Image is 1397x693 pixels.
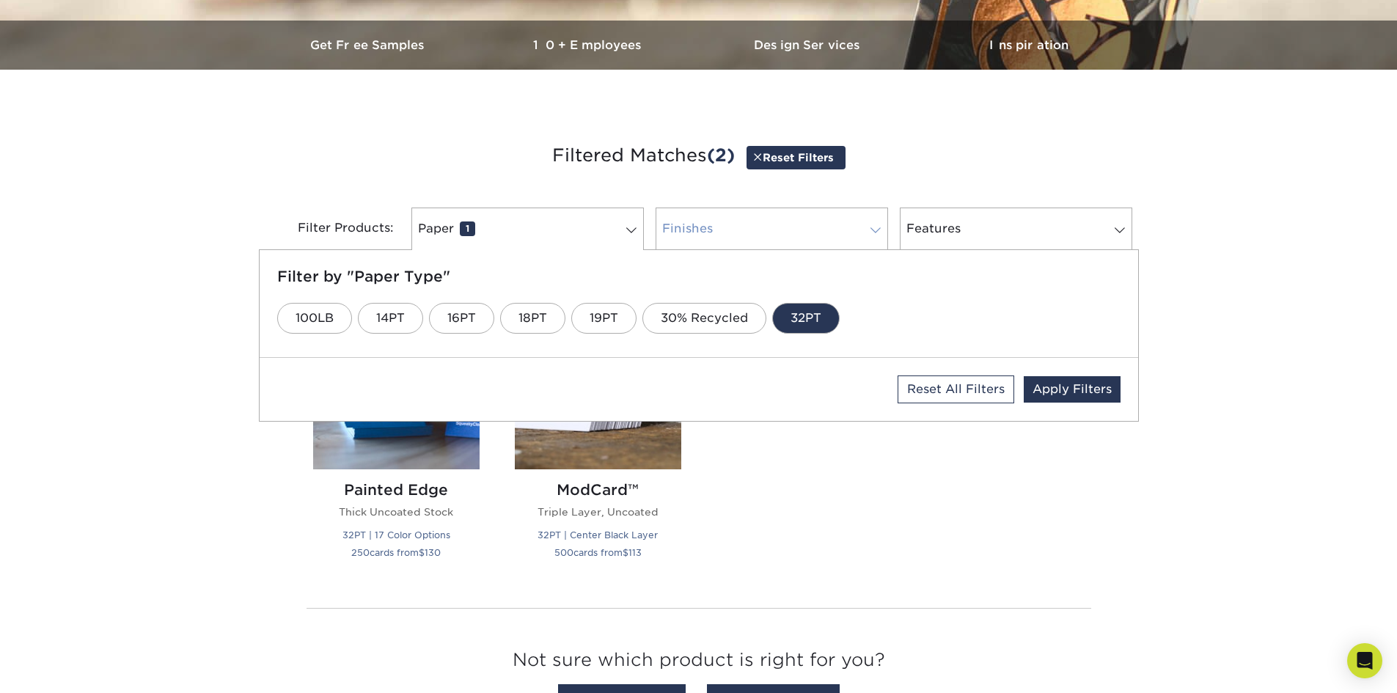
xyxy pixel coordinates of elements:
a: Finishes [656,208,888,250]
a: Paper1 [411,208,644,250]
span: $ [623,547,628,558]
small: cards from [554,547,642,558]
a: Apply Filters [1024,376,1121,403]
a: Features [900,208,1132,250]
a: Reset Filters [747,146,846,169]
span: $ [419,547,425,558]
h3: Filtered Matches [270,122,1128,190]
h5: Filter by "Paper Type" [277,268,1121,285]
a: 16PT [429,303,494,334]
p: Thick Uncoated Stock [313,505,480,519]
div: Open Intercom Messenger [1347,643,1382,678]
span: 500 [554,547,573,558]
h3: Not sure which product is right for you? [307,638,1091,689]
small: 32PT | Center Black Layer [538,529,658,540]
h3: Design Services [699,38,919,52]
a: 18PT [500,303,565,334]
a: 32PT [772,303,840,334]
a: Reset All Filters [898,375,1014,403]
a: Design Services [699,21,919,70]
span: 130 [425,547,441,558]
a: 100LB [277,303,352,334]
a: Painted Edge Business Cards Painted Edge Thick Uncoated Stock 32PT | 17 Color Options 250cards fr... [313,303,480,578]
h2: Painted Edge [313,481,480,499]
h3: Get Free Samples [259,38,479,52]
a: 30% Recycled [642,303,766,334]
h2: ModCard™ [515,481,681,499]
span: (2) [707,144,735,166]
span: 250 [351,547,370,558]
h3: 10+ Employees [479,38,699,52]
a: Get Free Samples [259,21,479,70]
small: cards from [351,547,441,558]
a: 10+ Employees [479,21,699,70]
iframe: Google Customer Reviews [4,648,125,688]
a: ModCard™ Business Cards ModCard™ Triple Layer, Uncoated 32PT | Center Black Layer 500cards from$113 [515,303,681,578]
a: Inspiration [919,21,1139,70]
span: 1 [460,221,475,236]
a: 19PT [571,303,637,334]
span: 113 [628,547,642,558]
div: Filter Products: [259,208,406,250]
h3: Inspiration [919,38,1139,52]
a: 14PT [358,303,423,334]
p: Triple Layer, Uncoated [515,505,681,519]
small: 32PT | 17 Color Options [342,529,450,540]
